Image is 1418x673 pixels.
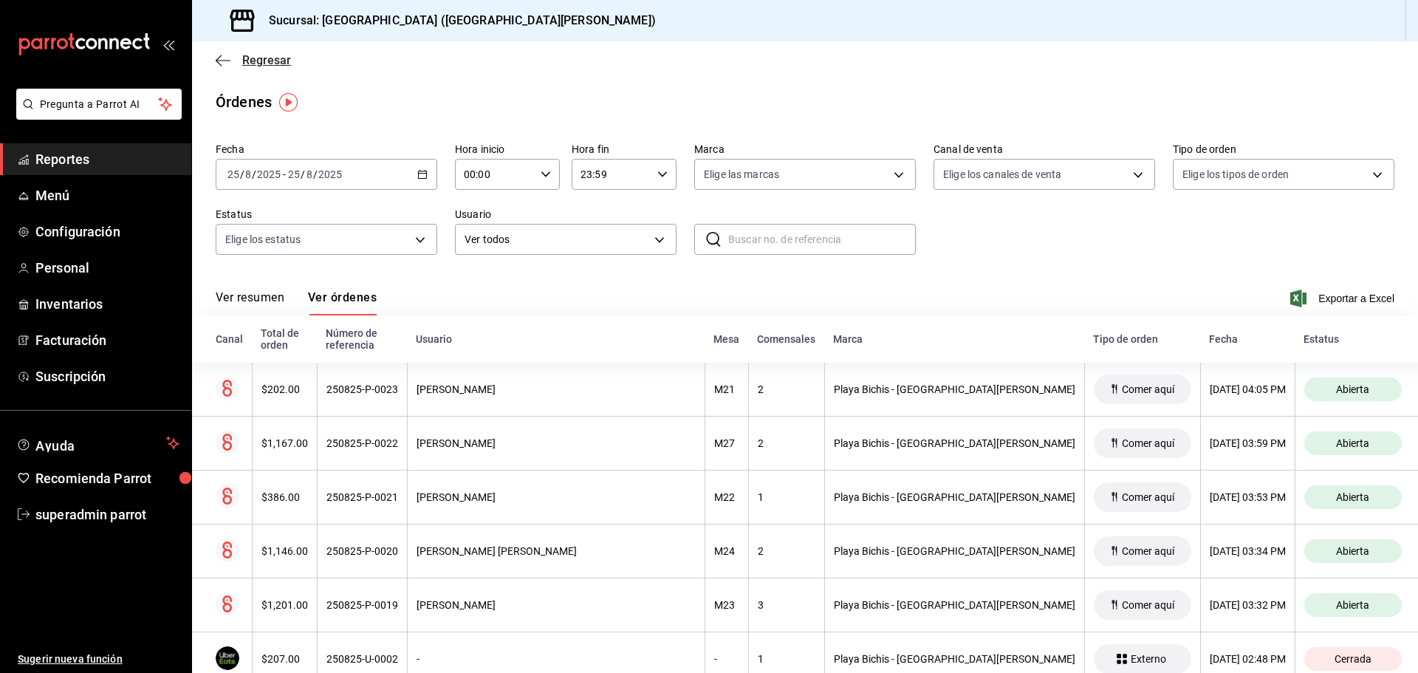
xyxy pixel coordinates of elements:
[834,437,1075,449] div: Playa Bichis - [GEOGRAPHIC_DATA][PERSON_NAME]
[417,491,696,503] div: [PERSON_NAME]
[261,491,308,503] div: $386.00
[758,383,815,395] div: 2
[216,209,437,219] label: Estatus
[326,327,398,351] div: Número de referencia
[1210,383,1286,395] div: [DATE] 04:05 PM
[1116,437,1180,449] span: Comer aquí
[261,599,308,611] div: $1,201.00
[326,383,398,395] div: 250825-P-0023
[216,53,291,67] button: Regresar
[244,168,252,180] input: --
[758,653,815,665] div: 1
[417,437,696,449] div: [PERSON_NAME]
[1210,653,1286,665] div: [DATE] 02:48 PM
[1125,653,1172,665] span: Externo
[1329,653,1377,665] span: Cerrada
[1173,144,1394,154] label: Tipo de orden
[261,327,308,351] div: Total de orden
[572,144,677,154] label: Hora fin
[1330,491,1375,503] span: Abierta
[1304,333,1402,345] div: Estatus
[162,38,174,50] button: open_drawer_menu
[35,468,179,488] span: Recomienda Parrot
[35,294,179,314] span: Inventarios
[1116,599,1180,611] span: Comer aquí
[834,491,1075,503] div: Playa Bichis - [GEOGRAPHIC_DATA][PERSON_NAME]
[313,168,318,180] span: /
[261,437,308,449] div: $1,167.00
[1182,167,1289,182] span: Elige los tipos de orden
[35,366,179,386] span: Suscripción
[301,168,305,180] span: /
[318,168,343,180] input: ----
[416,333,696,345] div: Usuario
[18,652,179,667] span: Sugerir nueva función
[1116,491,1180,503] span: Comer aquí
[283,168,286,180] span: -
[1210,491,1286,503] div: [DATE] 03:53 PM
[714,383,739,395] div: M21
[455,144,560,154] label: Hora inicio
[1330,437,1375,449] span: Abierta
[326,653,398,665] div: 250825-U-0002
[225,232,301,247] span: Elige los estatus
[1116,383,1180,395] span: Comer aquí
[35,149,179,169] span: Reportes
[261,653,308,665] div: $207.00
[35,434,160,452] span: Ayuda
[279,93,298,112] button: Tooltip marker
[261,545,308,557] div: $1,146.00
[1116,545,1180,557] span: Comer aquí
[308,290,377,315] button: Ver órdenes
[35,505,179,525] span: superadmin parrot
[35,258,179,278] span: Personal
[417,653,696,665] div: -
[1210,599,1286,611] div: [DATE] 03:32 PM
[834,653,1075,665] div: Playa Bichis - [GEOGRAPHIC_DATA][PERSON_NAME]
[704,167,779,182] span: Elige las marcas
[455,209,677,219] label: Usuario
[834,545,1075,557] div: Playa Bichis - [GEOGRAPHIC_DATA][PERSON_NAME]
[758,491,815,503] div: 1
[257,12,656,30] h3: Sucursal: [GEOGRAPHIC_DATA] ([GEOGRAPHIC_DATA][PERSON_NAME])
[714,653,739,665] div: -
[758,545,815,557] div: 2
[1330,383,1375,395] span: Abierta
[326,437,398,449] div: 250825-P-0022
[833,333,1075,345] div: Marca
[1209,333,1286,345] div: Fecha
[758,437,815,449] div: 2
[1210,437,1286,449] div: [DATE] 03:59 PM
[728,225,916,254] input: Buscar no. de referencia
[326,599,398,611] div: 250825-P-0019
[35,185,179,205] span: Menú
[1093,333,1191,345] div: Tipo de orden
[465,232,649,247] span: Ver todos
[252,168,256,180] span: /
[934,144,1155,154] label: Canal de venta
[417,599,696,611] div: [PERSON_NAME]
[216,290,377,315] div: navigation tabs
[16,89,182,120] button: Pregunta a Parrot AI
[40,97,159,112] span: Pregunta a Parrot AI
[1293,290,1394,307] button: Exportar a Excel
[694,144,916,154] label: Marca
[714,599,739,611] div: M23
[943,167,1061,182] span: Elige los canales de venta
[714,491,739,503] div: M22
[35,330,179,350] span: Facturación
[714,437,739,449] div: M27
[834,599,1075,611] div: Playa Bichis - [GEOGRAPHIC_DATA][PERSON_NAME]
[287,168,301,180] input: --
[417,383,696,395] div: [PERSON_NAME]
[216,144,437,154] label: Fecha
[713,333,739,345] div: Mesa
[216,91,272,113] div: Órdenes
[240,168,244,180] span: /
[261,383,308,395] div: $202.00
[216,290,284,315] button: Ver resumen
[35,222,179,242] span: Configuración
[10,107,182,123] a: Pregunta a Parrot AI
[1330,545,1375,557] span: Abierta
[757,333,815,345] div: Comensales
